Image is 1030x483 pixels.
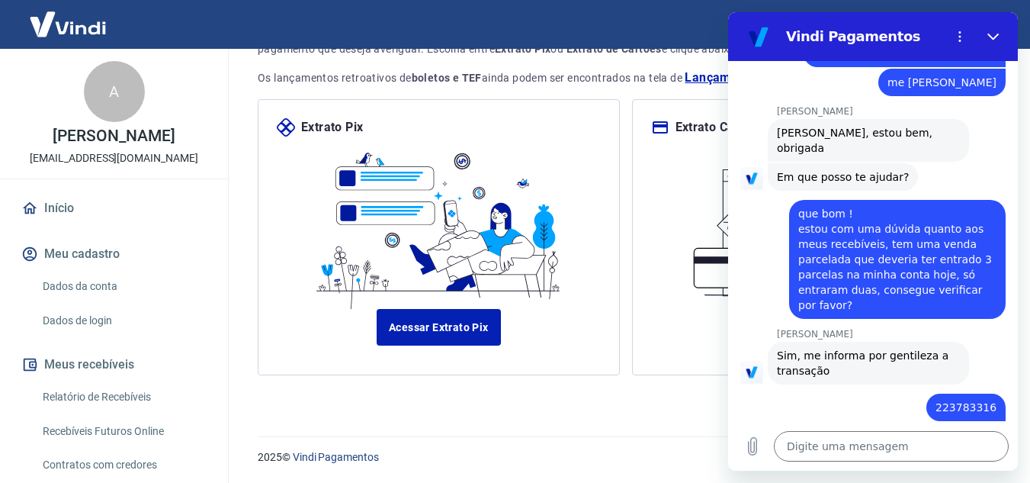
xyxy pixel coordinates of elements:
[728,12,1018,471] iframe: Janela de mensagens
[18,1,117,47] img: Vindi
[683,155,942,301] img: ilustracard.1447bf24807628a904eb562bb34ea6f9.svg
[258,449,993,465] p: 2025 ©
[566,43,662,55] strong: Extrato de Cartões
[37,449,210,481] a: Contratos com credores
[53,128,175,144] p: [PERSON_NAME]
[84,61,145,122] div: A
[309,137,568,309] img: ilustrapix.38d2ed8fdf785898d64e9b5bf3a9451d.svg
[957,11,1012,39] button: Sair
[675,118,765,137] p: Extrato Cartões
[18,192,210,225] a: Início
[37,305,210,336] a: Dados de login
[30,150,198,166] p: [EMAIL_ADDRESS][DOMAIN_NAME]
[258,69,993,87] p: Os lançamentos retroativos de ainda podem ser encontrados na tela de
[412,72,482,84] strong: boletos e TEF
[37,416,210,447] a: Recebíveis Futuros Online
[301,118,363,137] p: Extrato Pix
[37,382,210,413] a: Relatório de Recebíveis
[685,69,866,87] a: Lançamentos no Intermediador
[18,348,210,382] button: Meus recebíveis
[18,237,210,271] button: Meu cadastro
[293,451,379,463] a: Vindi Pagamentos
[377,309,501,346] a: Acessar Extrato Pix
[495,43,550,55] strong: Extrato Pix
[37,271,210,302] a: Dados da conta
